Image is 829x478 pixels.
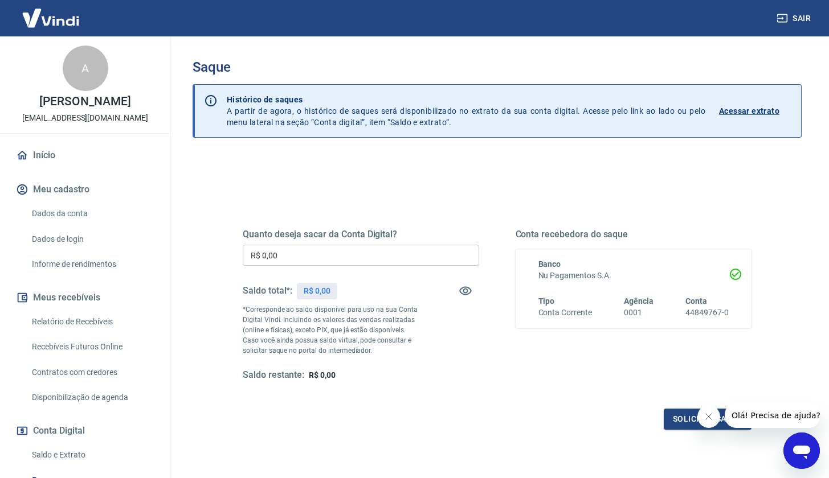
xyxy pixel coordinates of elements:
[27,253,157,276] a: Informe de rendimentos
[27,361,157,384] a: Contratos com credores
[538,259,561,269] span: Banco
[27,202,157,225] a: Dados da conta
[516,229,752,240] h5: Conta recebedora do saque
[309,370,336,380] span: R$ 0,00
[538,296,555,306] span: Tipo
[63,46,108,91] div: A
[14,1,88,35] img: Vindi
[193,59,802,75] h3: Saque
[227,94,705,105] p: Histórico de saques
[685,296,707,306] span: Conta
[14,418,157,443] button: Conta Digital
[685,307,729,319] h6: 44849767-0
[22,112,148,124] p: [EMAIL_ADDRESS][DOMAIN_NAME]
[14,143,157,168] a: Início
[243,285,292,296] h5: Saldo total*:
[39,96,130,108] p: [PERSON_NAME]
[14,177,157,202] button: Meu cadastro
[538,270,729,282] h6: Nu Pagamentos S.A.
[783,432,820,469] iframe: Botão para abrir a janela de mensagens
[243,304,420,356] p: *Corresponde ao saldo disponível para uso na sua Conta Digital Vindi. Incluindo os valores das ve...
[624,307,654,319] h6: 0001
[27,386,157,409] a: Disponibilização de agenda
[243,229,479,240] h5: Quanto deseja sacar da Conta Digital?
[27,228,157,251] a: Dados de login
[697,405,720,428] iframe: Fechar mensagem
[14,285,157,310] button: Meus recebíveis
[719,105,779,117] p: Acessar extrato
[624,296,654,306] span: Agência
[538,307,592,319] h6: Conta Corrente
[304,285,330,297] p: R$ 0,00
[664,409,752,430] button: Solicitar saque
[227,94,705,128] p: A partir de agora, o histórico de saques será disponibilizado no extrato da sua conta digital. Ac...
[719,94,792,128] a: Acessar extrato
[27,443,157,467] a: Saldo e Extrato
[7,8,96,17] span: Olá! Precisa de ajuda?
[725,403,820,428] iframe: Mensagem da empresa
[774,8,815,29] button: Sair
[27,310,157,333] a: Relatório de Recebíveis
[27,335,157,358] a: Recebíveis Futuros Online
[243,369,304,381] h5: Saldo restante:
